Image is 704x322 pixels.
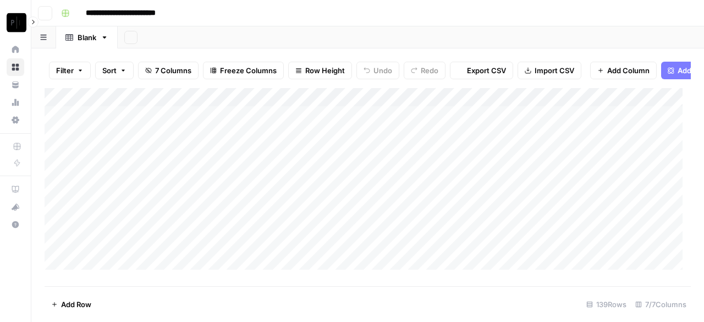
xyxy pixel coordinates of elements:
[7,41,24,58] a: Home
[102,65,117,76] span: Sort
[7,76,24,94] a: Your Data
[590,62,657,79] button: Add Column
[421,65,438,76] span: Redo
[631,296,691,313] div: 7/7 Columns
[7,216,24,233] button: Help + Support
[450,62,513,79] button: Export CSV
[220,65,277,76] span: Freeze Columns
[305,65,345,76] span: Row Height
[56,65,74,76] span: Filter
[7,58,24,76] a: Browse
[78,32,96,43] div: Blank
[356,62,399,79] button: Undo
[45,296,98,313] button: Add Row
[138,62,199,79] button: 7 Columns
[7,199,24,215] div: What's new?
[582,296,631,313] div: 139 Rows
[404,62,446,79] button: Redo
[155,65,191,76] span: 7 Columns
[288,62,352,79] button: Row Height
[7,9,24,36] button: Workspace: Paragon Intel - Copyediting
[373,65,392,76] span: Undo
[467,65,506,76] span: Export CSV
[7,94,24,111] a: Usage
[607,65,650,76] span: Add Column
[203,62,284,79] button: Freeze Columns
[7,181,24,198] a: AirOps Academy
[518,62,581,79] button: Import CSV
[56,26,118,48] a: Blank
[535,65,574,76] span: Import CSV
[49,62,91,79] button: Filter
[61,299,91,310] span: Add Row
[95,62,134,79] button: Sort
[7,198,24,216] button: What's new?
[7,13,26,32] img: Paragon Intel - Copyediting Logo
[7,111,24,129] a: Settings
